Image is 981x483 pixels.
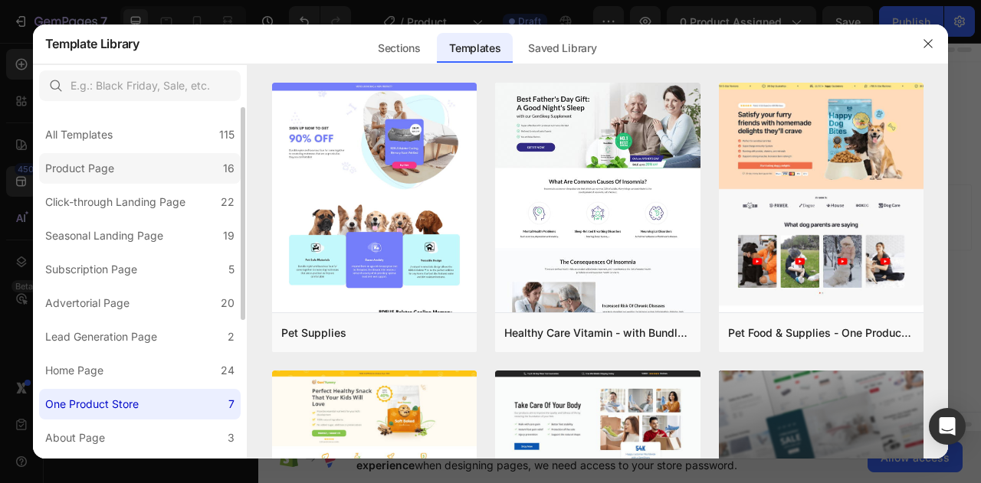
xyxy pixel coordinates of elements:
div: Product Page [45,159,114,178]
div: 19 [223,227,235,245]
div: 24 [221,361,235,380]
div: Seasonal Landing Page [45,227,163,245]
span: from URL or image [413,231,495,245]
div: Home Page [45,361,103,380]
div: Healthy Care Vitamin - with Bundle Offer [504,324,691,342]
div: Choose templates [295,212,388,228]
div: Open Intercom Messenger [929,408,966,445]
h2: Template Library [45,24,139,64]
input: E.g.: Black Friday, Sale, etc. [39,70,241,101]
div: Templates [437,33,513,64]
div: 5 [228,260,235,279]
div: Saved Library [516,33,609,64]
div: Your connection needs to be verified before you can proceed [246,54,674,80]
div: 7 [228,395,235,413]
div: Click-through Landing Page [45,193,185,211]
div: Subscription Page [45,260,137,279]
div: About Page [45,429,105,447]
span: Add section [424,178,497,194]
div: Lead Generation Page [45,328,157,346]
span: then drag & drop elements [516,231,630,245]
div: 22 [221,193,235,211]
div: Pet Supplies [281,324,346,342]
div: 16 [223,159,235,178]
div: One Product Store [45,395,139,413]
div: Sections [366,33,432,64]
div: Add blank section [527,212,621,228]
div: All Templates [45,126,113,144]
div: 115 [219,126,235,144]
div: 20 [221,294,235,312]
div: Advertorial Page [45,294,130,312]
div: Verify you are human [246,105,674,133]
div: Generate layout [415,212,496,228]
div: 3 [228,429,235,447]
span: inspired by CRO experts [287,231,392,245]
div: 2 [228,328,235,346]
div: Pet Food & Supplies - One Product Store [728,324,915,342]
